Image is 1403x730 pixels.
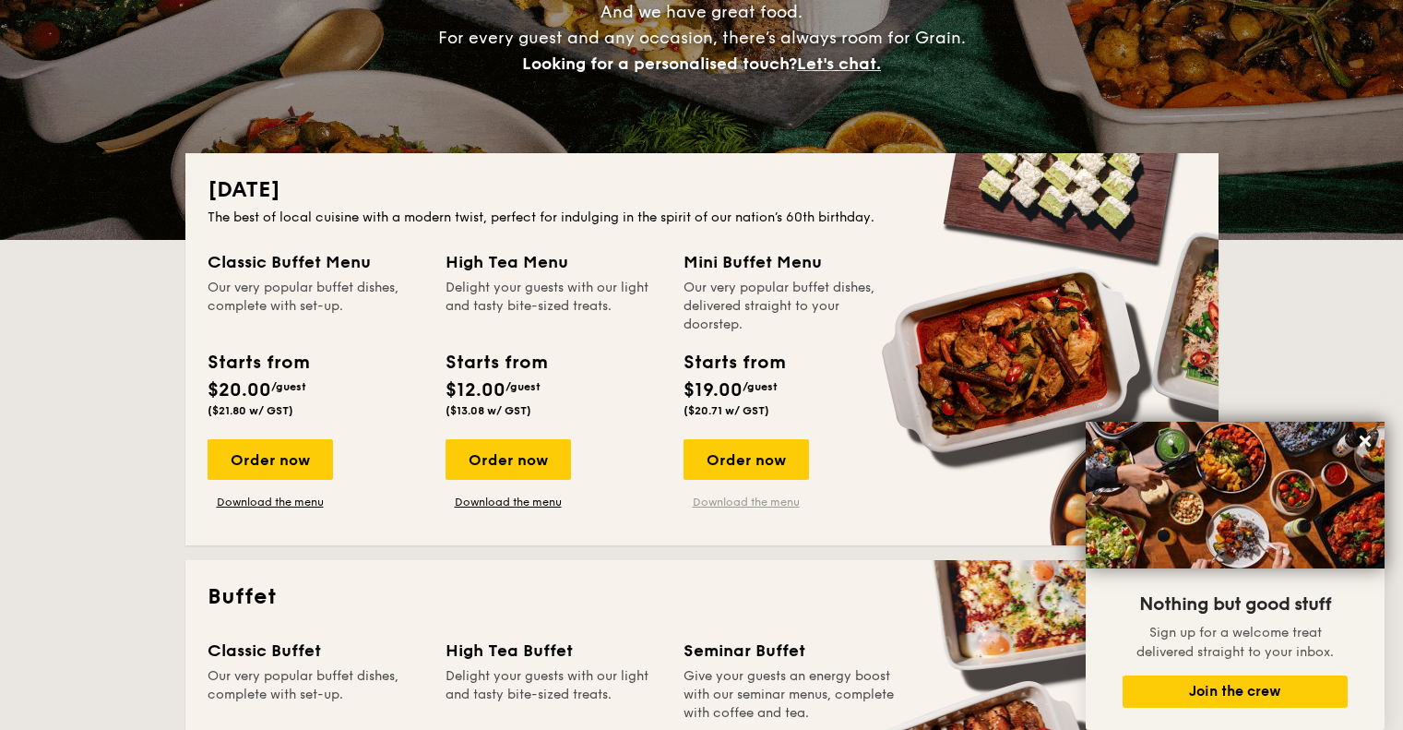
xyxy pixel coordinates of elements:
[684,638,899,664] div: Seminar Buffet
[797,54,881,74] span: Let's chat.
[208,638,423,664] div: Classic Buffet
[684,349,784,377] div: Starts from
[446,379,505,401] span: $12.00
[505,380,541,393] span: /guest
[208,582,1196,612] h2: Buffet
[743,380,778,393] span: /guest
[684,404,769,417] span: ($20.71 w/ GST)
[684,667,899,723] div: Give your guests an energy boost with our seminar menus, complete with coffee and tea.
[684,439,809,480] div: Order now
[208,175,1196,205] h2: [DATE]
[684,379,743,401] span: $19.00
[208,404,293,417] span: ($21.80 w/ GST)
[1086,422,1385,568] img: DSC07876-Edit02-Large.jpeg
[446,349,546,377] div: Starts from
[684,495,809,509] a: Download the menu
[446,404,531,417] span: ($13.08 w/ GST)
[1350,426,1380,456] button: Close
[208,279,423,334] div: Our very popular buffet dishes, complete with set-up.
[684,279,899,334] div: Our very popular buffet dishes, delivered straight to your doorstep.
[446,439,571,480] div: Order now
[1139,593,1331,616] span: Nothing but good stuff
[1123,676,1348,708] button: Join the crew
[446,495,571,509] a: Download the menu
[446,249,661,275] div: High Tea Menu
[1136,625,1334,660] span: Sign up for a welcome treat delivered straight to your inbox.
[446,279,661,334] div: Delight your guests with our light and tasty bite-sized treats.
[208,495,333,509] a: Download the menu
[208,667,423,723] div: Our very popular buffet dishes, complete with set-up.
[208,379,271,401] span: $20.00
[446,667,661,723] div: Delight your guests with our light and tasty bite-sized treats.
[271,380,306,393] span: /guest
[522,54,797,74] span: Looking for a personalised touch?
[684,249,899,275] div: Mini Buffet Menu
[208,349,308,377] div: Starts from
[446,638,661,664] div: High Tea Buffet
[438,2,966,74] span: And we have great food. For every guest and any occasion, there’s always room for Grain.
[208,209,1196,227] div: The best of local cuisine with a modern twist, perfect for indulging in the spirit of our nation’...
[208,439,333,480] div: Order now
[208,249,423,275] div: Classic Buffet Menu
